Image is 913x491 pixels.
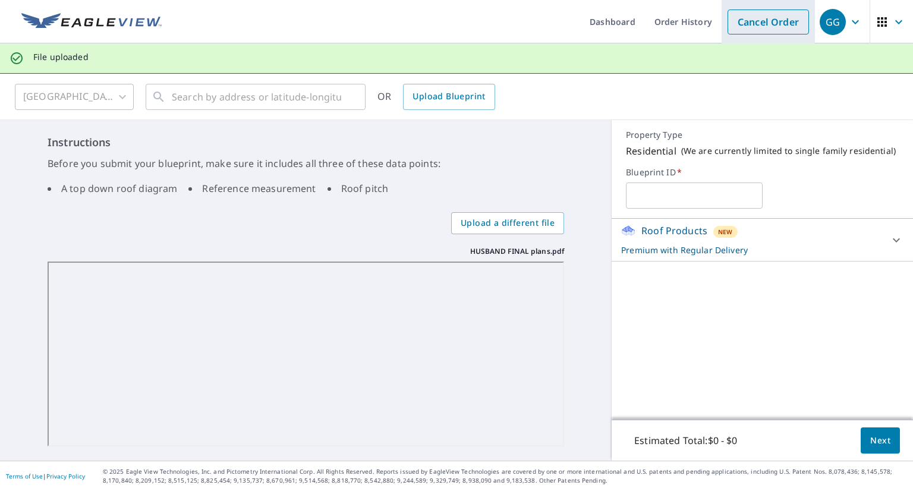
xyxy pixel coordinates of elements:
p: Premium with Regular Delivery [621,244,882,256]
a: Privacy Policy [46,472,85,480]
h6: Instructions [48,134,564,150]
p: Property Type [626,130,899,140]
p: Residential [626,144,676,158]
p: File uploaded [33,52,89,62]
a: Cancel Order [728,10,809,34]
div: OR [377,84,495,110]
a: Upload Blueprint [403,84,495,110]
span: Upload Blueprint [413,89,485,104]
span: Upload a different file [461,216,555,231]
p: Before you submit your blueprint, make sure it includes all three of these data points: [48,156,564,171]
div: [GEOGRAPHIC_DATA] [15,80,134,114]
iframe: HUSBAND FINAL plans.pdf [48,262,564,447]
p: © 2025 Eagle View Technologies, Inc. and Pictometry International Corp. All Rights Reserved. Repo... [103,467,907,485]
li: A top down roof diagram [48,181,177,196]
span: New [718,227,733,237]
button: Next [861,427,900,454]
p: ( We are currently limited to single family residential ) [681,146,896,156]
li: Roof pitch [328,181,389,196]
span: Next [870,433,890,448]
img: EV Logo [21,13,162,31]
label: Upload a different file [451,212,564,234]
label: Blueprint ID [626,167,899,178]
p: Roof Products [641,224,707,238]
li: Reference measurement [188,181,316,196]
div: GG [820,9,846,35]
p: | [6,473,85,480]
p: HUSBAND FINAL plans.pdf [470,246,565,257]
div: Roof ProductsNewPremium with Regular Delivery [621,224,903,256]
input: Search by address or latitude-longitude [172,80,341,114]
a: Terms of Use [6,472,43,480]
p: Estimated Total: $0 - $0 [625,427,747,454]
